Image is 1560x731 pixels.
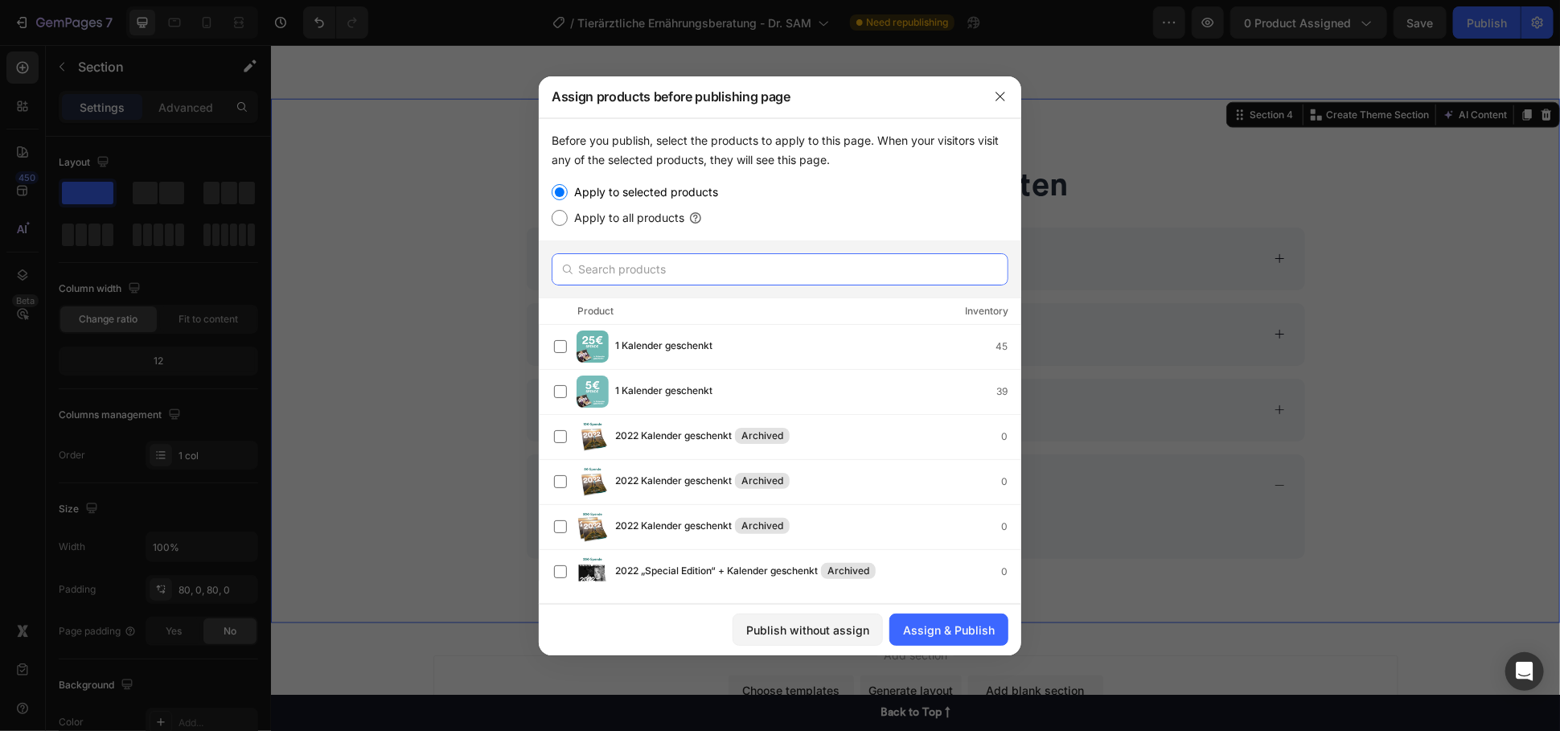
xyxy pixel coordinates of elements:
div: Rich Text Editor. Editing area: main [275,429,467,453]
div: Archived [735,518,790,534]
div: Before you publish, select the products to apply to this page. When your visitors visit any of th... [552,131,1008,170]
p: Wie lange geht die Beratung? [277,431,465,450]
label: Apply to selected products [568,183,718,202]
p: Wie bereite ich mich am besten auf die Beratung vor? [277,355,617,375]
div: Rich Text Editor. Editing area: main [275,277,522,302]
div: 0 [1001,474,1020,490]
label: Apply to all products [568,208,684,228]
span: 2022 „Special Edition“ + Kalender geschenkt [615,563,818,581]
div: 0 [1001,519,1020,535]
div: Choose templates [471,637,569,654]
div: Rich Text Editor. Editing area: main [275,202,628,226]
span: 1 Kalender geschenkt [615,383,712,400]
p: 30 Minuten und mit jeder weiteren Minute entsteht ein Aufpreis von einem Euro. [277,474,1013,493]
div: Archived [735,428,790,444]
span: Add section [606,602,683,618]
img: product-img [577,556,609,588]
img: product-img [577,466,609,498]
div: Publish without assign [746,622,869,639]
div: 39 [996,384,1020,400]
h2: Fragen & Antworten [255,118,1035,163]
div: Open Intercom Messenger [1505,652,1544,691]
div: 45 [996,339,1020,355]
div: Section 4 [975,63,1025,77]
img: product-img [577,376,609,408]
span: 2022 Kalender geschenkt [615,428,732,446]
div: Rich Text Editor. Editing area: main [275,353,619,377]
img: product-img [577,331,609,363]
button: Publish without assign [733,614,883,646]
p: Create Theme Section [1055,63,1158,77]
div: Inventory [965,303,1008,319]
div: Assign products before publishing page [539,76,979,117]
p: Gibt es eine nachträgliche Betreuung? [277,280,519,299]
div: Generate layout [597,637,682,654]
img: product-img [577,421,609,453]
div: Rich Text Editor. Editing area: main [275,472,1015,495]
p: Wie funktioniert die Lagerung von Dr. SAM Colostrum? [277,204,626,224]
div: 0 [1001,564,1020,580]
div: Assign & Publish [903,622,995,639]
div: Archived [735,473,790,489]
span: 2022 Kalender geschenkt [615,473,732,491]
span: 1 Kalender geschenkt [615,338,712,355]
div: 0 [1001,429,1020,445]
button: AI Content [1168,60,1239,80]
div: /> [539,118,1021,604]
span: 2022 Kalender geschenkt [615,518,732,536]
img: product-img [577,511,609,543]
input: Search products [552,253,1008,285]
div: Add blank section [716,637,814,654]
div: Archived [821,563,876,579]
div: Back to Top ↑ [610,659,679,676]
div: Product [577,303,614,319]
button: Assign & Publish [889,614,1008,646]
